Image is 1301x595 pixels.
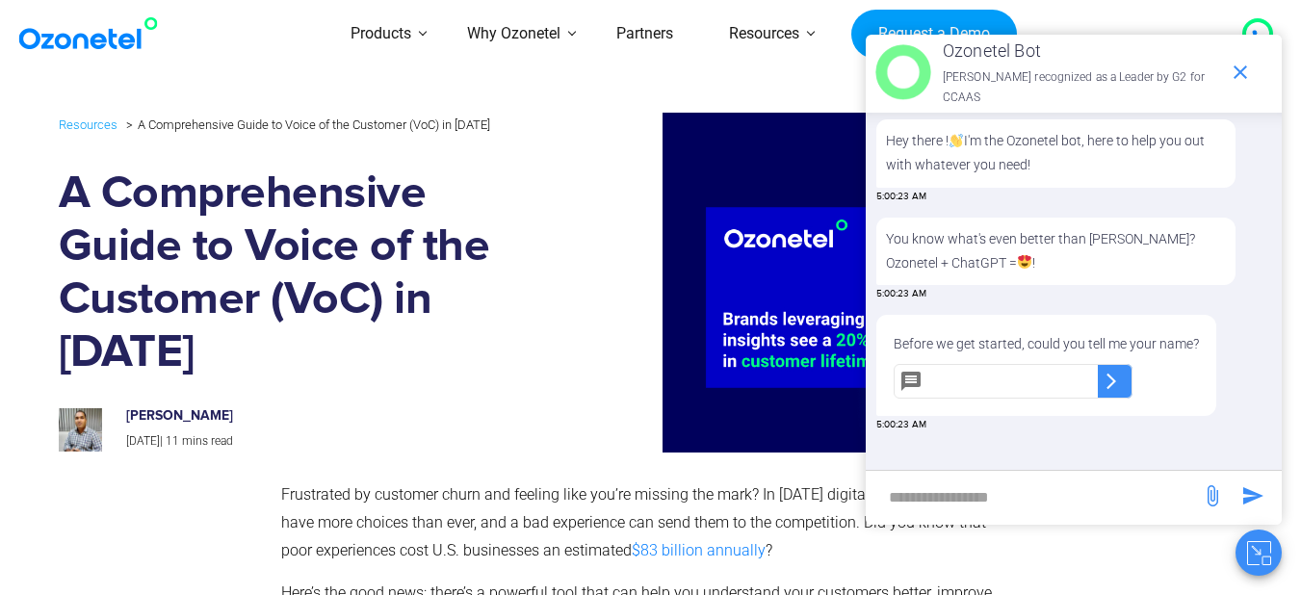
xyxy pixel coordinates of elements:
[876,287,926,301] span: 5:00:23 AM
[943,67,1219,109] p: [PERSON_NAME] recognized as a Leader by G2 for CCAAS
[943,36,1219,66] p: Ozonetel Bot
[1193,477,1232,515] span: send message
[876,418,926,432] span: 5:00:23 AM
[1236,530,1282,576] button: Close chat
[886,227,1226,275] p: You know what's even better than [PERSON_NAME]? Ozonetel + ChatGPT = !
[126,408,533,425] h6: [PERSON_NAME]
[950,134,963,147] img: 👋
[1018,255,1031,269] img: 😍
[59,168,553,379] h1: A Comprehensive Guide to Voice of the Customer (VoC) in [DATE]
[59,114,117,136] a: Resources
[182,434,233,448] span: mins read
[166,434,179,448] span: 11
[851,10,1016,60] a: Request a Demo
[1234,477,1272,515] span: send message
[875,44,931,100] img: header
[875,480,1191,515] div: new-msg-input
[566,113,1229,453] img: Voice of the Customer
[59,408,102,452] img: prashanth-kancherla_avatar-200x200.jpeg
[126,434,160,448] span: [DATE]
[886,129,1226,177] p: Hey there ! I'm the Ozonetel bot, here to help you out with whatever you need!
[281,485,986,559] span: Frustrated by customer churn and feeling like you’re missing the mark? In [DATE] digital age, cus...
[632,541,766,559] a: $83 billion annually
[1221,53,1260,91] span: end chat or minimize
[876,190,926,204] span: 5:00:23 AM
[121,113,490,137] li: A Comprehensive Guide to Voice of the Customer (VoC) in [DATE]
[766,541,772,559] span: ?
[894,332,1199,356] p: Before we get started, could you tell me your name?
[126,431,533,453] p: |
